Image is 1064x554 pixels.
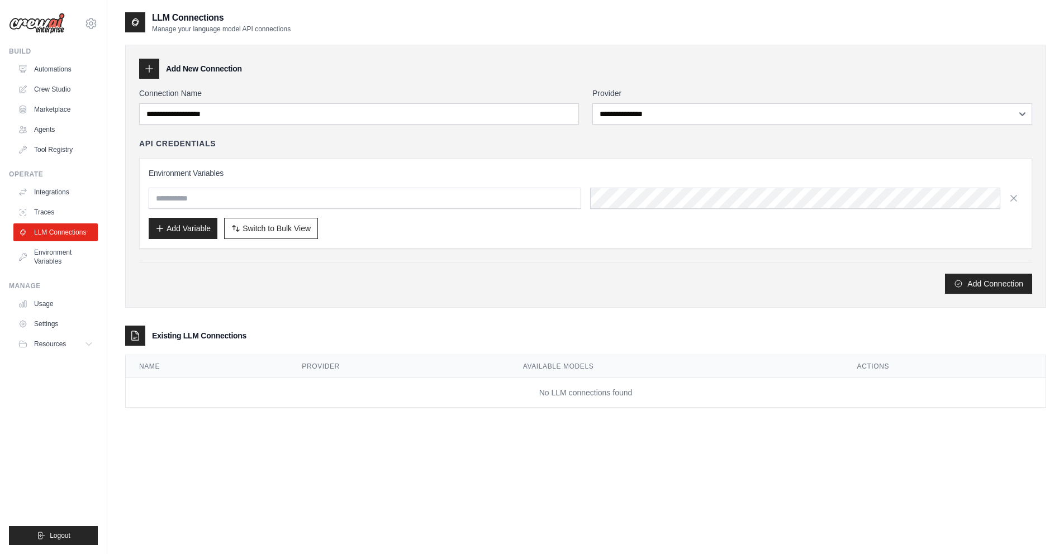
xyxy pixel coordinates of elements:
[510,355,844,378] th: Available Models
[34,340,66,348] span: Resources
[50,531,70,540] span: Logout
[13,80,98,98] a: Crew Studio
[13,183,98,201] a: Integrations
[288,355,509,378] th: Provider
[149,218,217,239] button: Add Variable
[13,60,98,78] a: Automations
[126,355,288,378] th: Name
[166,63,242,74] h3: Add New Connection
[13,223,98,241] a: LLM Connections
[592,88,1032,99] label: Provider
[9,47,98,56] div: Build
[844,355,1046,378] th: Actions
[13,315,98,333] a: Settings
[149,168,1023,179] h3: Environment Variables
[224,218,318,239] button: Switch to Bulk View
[13,121,98,138] a: Agents
[126,378,1046,408] td: No LLM connections found
[13,243,98,270] a: Environment Variables
[152,330,246,341] h3: Existing LLM Connections
[9,281,98,290] div: Manage
[945,274,1032,294] button: Add Connection
[13,141,98,159] a: Tool Registry
[152,25,291,34] p: Manage your language model API connections
[13,335,98,353] button: Resources
[139,138,216,149] h4: API Credentials
[243,223,311,234] span: Switch to Bulk View
[13,295,98,313] a: Usage
[9,13,65,34] img: Logo
[9,526,98,545] button: Logout
[13,203,98,221] a: Traces
[139,88,579,99] label: Connection Name
[152,11,291,25] h2: LLM Connections
[13,101,98,118] a: Marketplace
[9,170,98,179] div: Operate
